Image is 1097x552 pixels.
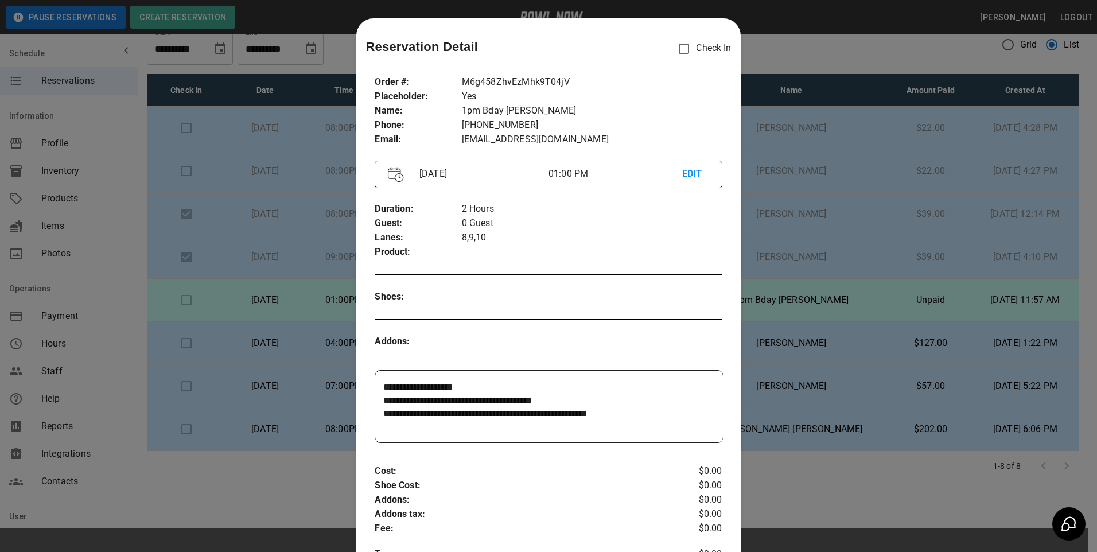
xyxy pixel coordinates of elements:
p: Guest : [375,216,461,231]
p: Cost : [375,464,664,479]
p: Addons : [375,493,664,507]
p: Yes [462,90,722,104]
p: Shoes : [375,290,461,304]
p: 8,9,10 [462,231,722,245]
p: M6g458ZhvEzMhk9T04jV [462,75,722,90]
p: Addons : [375,335,461,349]
p: $0.00 [664,479,722,493]
p: Fee : [375,522,664,536]
p: 0 Guest [462,216,722,231]
p: [DATE] [415,167,548,181]
p: Shoe Cost : [375,479,664,493]
p: Product : [375,245,461,259]
p: $0.00 [664,522,722,536]
p: Addons tax : [375,507,664,522]
p: Reservation Detail [365,37,478,56]
p: Phone : [375,118,461,133]
p: Email : [375,133,461,147]
p: Lanes : [375,231,461,245]
img: Vector [388,167,404,182]
p: $0.00 [664,464,722,479]
p: $0.00 [664,507,722,522]
p: 1pm Bday [PERSON_NAME] [462,104,722,118]
p: [PHONE_NUMBER] [462,118,722,133]
p: Order # : [375,75,461,90]
p: $0.00 [664,493,722,507]
p: Duration : [375,202,461,216]
p: [EMAIL_ADDRESS][DOMAIN_NAME] [462,133,722,147]
p: EDIT [682,167,709,181]
p: 2 Hours [462,202,722,216]
p: Check In [672,37,731,61]
p: 01:00 PM [548,167,682,181]
p: Name : [375,104,461,118]
p: Placeholder : [375,90,461,104]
